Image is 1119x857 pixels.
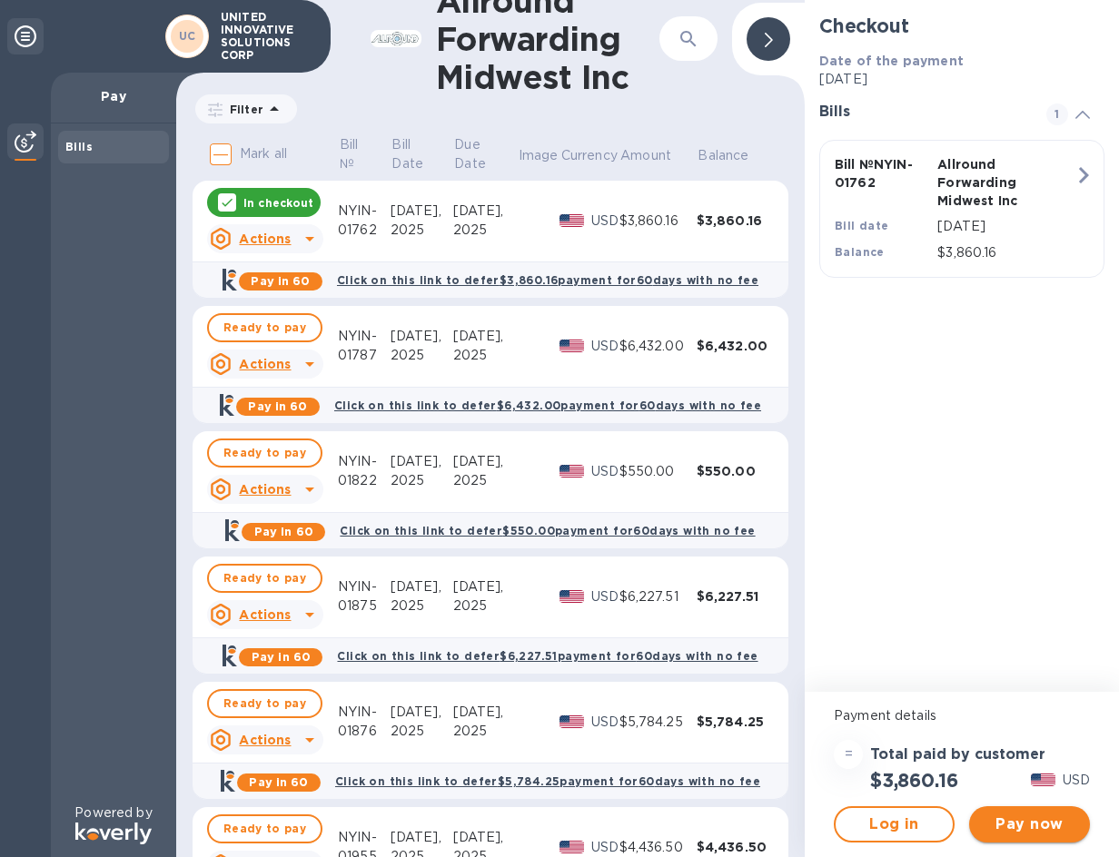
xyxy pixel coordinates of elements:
div: $4,436.50 [697,838,774,856]
img: USD [559,465,584,478]
b: Pay in 60 [254,525,313,538]
div: $6,432.00 [697,337,774,355]
img: USD [559,214,584,227]
p: Bill № [340,135,365,173]
p: Balance [698,146,748,165]
b: Bills [65,140,93,153]
p: USD [591,337,619,356]
p: USD [591,212,619,231]
div: [DATE], [453,327,517,346]
button: Ready to pay [207,814,322,843]
button: Ready to pay [207,313,322,342]
div: [DATE], [453,828,517,847]
b: Click on this link to defer $550.00 payment for 60 days with no fee [340,524,755,537]
b: Balance [835,245,885,259]
p: [DATE] [937,217,1074,236]
div: [DATE], [391,703,453,722]
p: USD [591,838,619,857]
p: Currency [561,146,618,165]
h2: Checkout [819,15,1104,37]
div: [DATE], [453,202,517,221]
div: $4,436.50 [619,838,697,857]
p: Bill Date [391,135,427,173]
div: [DATE], [453,452,517,471]
div: [DATE], [391,327,453,346]
button: Log in [834,806,955,842]
p: $3,860.16 [937,243,1074,262]
b: Pay in 60 [248,399,307,413]
div: NYIN-01762 [338,202,391,240]
b: Click on this link to defer $6,227.51 payment for 60 days with no fee [337,649,758,663]
p: USD [591,462,619,481]
button: Ready to pay [207,689,322,718]
div: NYIN-01876 [338,703,391,741]
div: NYIN-01875 [338,577,391,616]
span: 1 [1046,103,1068,125]
div: = [834,740,863,769]
p: Due Date [454,135,491,173]
img: USD [559,340,584,352]
b: Click on this link to defer $6,432.00 payment for 60 days with no fee [334,399,761,412]
p: UNITED INNOVATIVE SOLUTIONS CORP [221,11,312,62]
p: Amount [620,146,671,165]
div: 2025 [453,596,517,616]
p: USD [1063,771,1090,790]
div: $550.00 [697,462,774,480]
button: Ready to pay [207,564,322,593]
p: USD [591,713,619,732]
div: $3,860.16 [619,212,697,231]
span: Ready to pay [223,818,306,840]
div: [DATE], [391,452,453,471]
p: Filter [223,102,263,117]
b: Pay in 60 [252,650,311,664]
h2: $3,860.16 [870,769,957,792]
u: Actions [239,231,291,246]
b: Pay in 60 [251,274,310,288]
img: USD [559,715,584,728]
img: USD [559,590,584,603]
div: $6,432.00 [619,337,697,356]
p: Mark all [240,144,287,163]
p: Image [519,146,559,165]
div: [DATE], [453,703,517,722]
p: Powered by [74,803,152,823]
div: [DATE], [391,577,453,596]
u: Actions [239,357,291,371]
div: $3,860.16 [697,212,774,230]
span: Ready to pay [223,317,306,339]
span: Log in [850,813,938,835]
img: USD [559,841,584,853]
span: Due Date [454,135,515,173]
p: Pay [65,87,162,105]
h3: Bills [819,103,1025,121]
div: [DATE], [453,577,517,596]
p: USD [591,587,619,606]
div: 2025 [453,221,517,240]
button: Pay now [969,806,1090,842]
u: Actions [239,607,291,622]
div: $550.00 [619,462,697,481]
b: Bill date [835,219,889,232]
span: Ready to pay [223,567,306,589]
span: Ready to pay [223,693,306,714]
div: [DATE], [391,202,453,221]
div: 2025 [391,722,453,741]
div: 2025 [453,346,517,365]
img: Logo [75,823,152,844]
span: Bill № [340,135,389,173]
div: 2025 [391,221,453,240]
p: Bill № NYIN-01762 [835,155,930,192]
div: $6,227.51 [697,587,774,606]
div: 2025 [453,722,517,741]
span: Balance [698,146,772,165]
div: $5,784.25 [619,713,697,732]
div: NYIN-01787 [338,327,391,365]
img: USD [1031,773,1055,786]
div: 2025 [453,471,517,490]
p: [DATE] [819,70,1104,89]
b: Date of the payment [819,54,964,68]
span: Bill Date [391,135,451,173]
div: 2025 [391,471,453,490]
